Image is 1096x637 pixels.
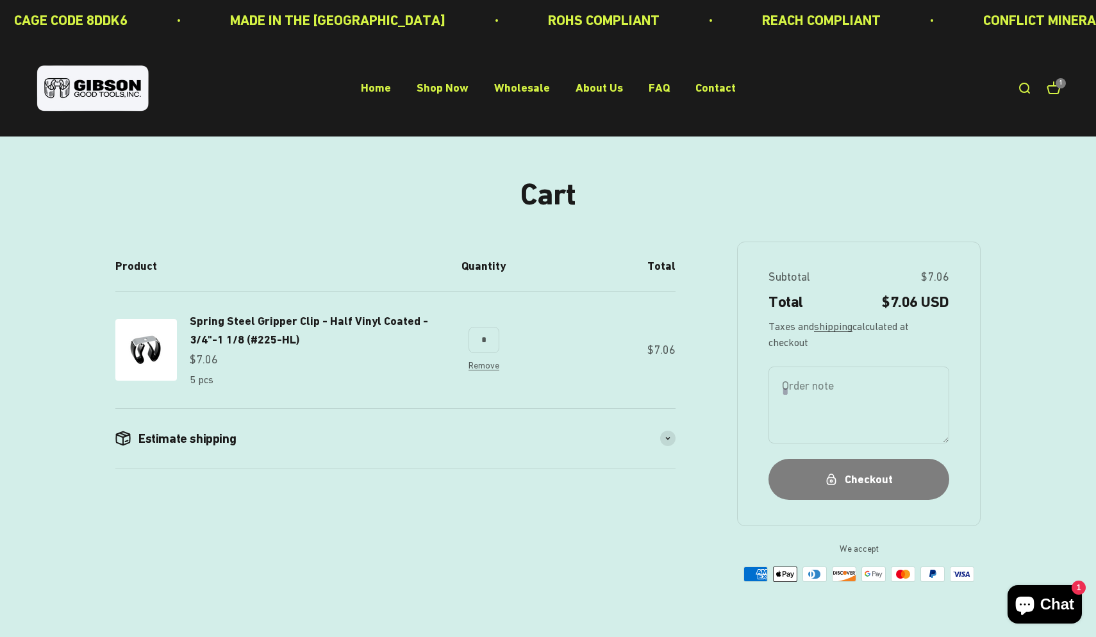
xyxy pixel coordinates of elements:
[417,81,469,95] a: Shop Now
[768,459,949,499] button: Checkout
[1056,78,1066,88] cart-count: 1
[737,542,981,557] span: We accept
[768,318,949,351] span: Taxes and calculated at checkout
[494,81,550,95] a: Wholesale
[548,9,660,31] p: ROHS COMPLIANT
[115,409,676,468] summary: Estimate shipping
[190,314,428,346] span: Spring Steel Gripper Clip - Half Vinyl Coated - 3/4"-1 1/8 (#225-HL)
[1004,585,1086,627] inbox-online-store-chat: Shopify online store chat
[768,268,810,286] span: Subtotal
[469,327,499,352] input: Change quantity
[576,81,623,95] a: About Us
[469,360,499,370] a: Remove
[190,351,218,369] sale-price: $7.06
[190,312,441,349] a: Spring Steel Gripper Clip - Half Vinyl Coated - 3/4"-1 1/8 (#225-HL)
[762,9,881,31] p: REACH COMPLIANT
[881,292,949,313] span: $7.06 USD
[921,268,949,286] span: $7.06
[814,320,852,332] a: shipping
[695,81,736,95] a: Contact
[115,242,451,291] th: Product
[361,81,391,95] a: Home
[138,429,236,447] span: Estimate shipping
[115,319,177,381] img: Gripper clip, made & shipped from the USA!
[14,9,128,31] p: CAGE CODE 8DDK6
[230,9,445,31] p: MADE IN THE [GEOGRAPHIC_DATA]
[649,81,670,95] a: FAQ
[520,178,576,211] h1: Cart
[794,470,924,489] div: Checkout
[190,372,213,388] p: 5 pcs
[451,242,516,291] th: Quantity
[768,292,803,313] span: Total
[516,242,676,291] th: Total
[516,292,676,408] td: $7.06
